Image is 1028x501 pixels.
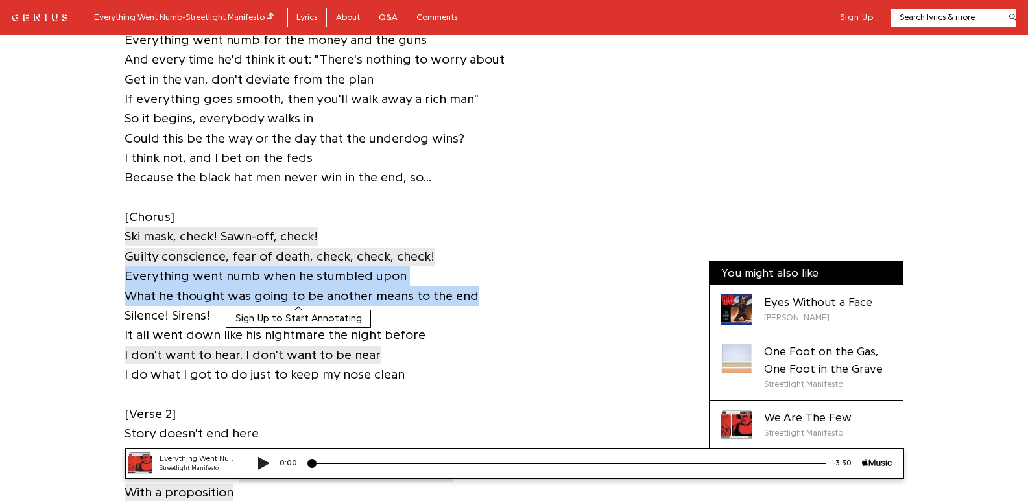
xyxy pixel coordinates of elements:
[287,8,327,28] a: Lyrics
[125,346,381,364] span: I don't want to hear. I don't want to be near
[721,343,752,374] div: Cover art for One Foot on the Gas, One Foot in the Grave by Streetlight Manifesto
[710,401,903,449] a: Cover art for We Are The Few by Streetlight ManifestoWe Are The FewStreetlight Manifesto
[764,426,852,439] div: Streetlight Manifesto
[891,11,1001,24] input: Search lyrics & more
[45,16,123,25] div: Streetlight Manifesto
[764,311,872,324] div: [PERSON_NAME]
[764,294,872,311] div: Eyes Without a Face
[764,409,852,426] div: We Are The Few
[710,262,903,285] div: You might also like
[710,285,903,334] a: Cover art for Eyes Without a Face by Billy IdolEyes Without a Face[PERSON_NAME]
[370,8,407,28] a: Q&A
[45,5,123,16] div: Everything Went Numb
[327,8,370,28] a: About
[94,10,274,25] div: Everything Went Numb - Streetlight Manifesto
[125,345,381,365] a: I don't want to hear. I don't want to be near
[721,294,752,325] div: Cover art for Eyes Without a Face by Billy Idol
[125,226,435,266] a: Ski mask, check! Sawn-off, check!Guilty conscience, fear of death, check, check, check!
[710,334,903,401] a: Cover art for One Foot on the Gas, One Foot in the Grave by Streetlight ManifestoOne Foot on the ...
[764,343,891,378] div: One Foot on the Gas, One Foot in the Grave
[226,310,371,328] button: Sign Up to Start Annotating
[125,227,435,265] span: Ski mask, check! Sawn-off, check! Guilty conscience, fear of death, check, check, check!
[721,409,752,440] div: Cover art for We Are The Few by Streetlight Manifesto
[711,10,748,21] div: -3:30
[764,378,891,391] div: Streetlight Manifesto
[407,8,467,28] a: Comments
[14,4,38,27] img: 72x72bb.jpg
[840,12,874,23] button: Sign Up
